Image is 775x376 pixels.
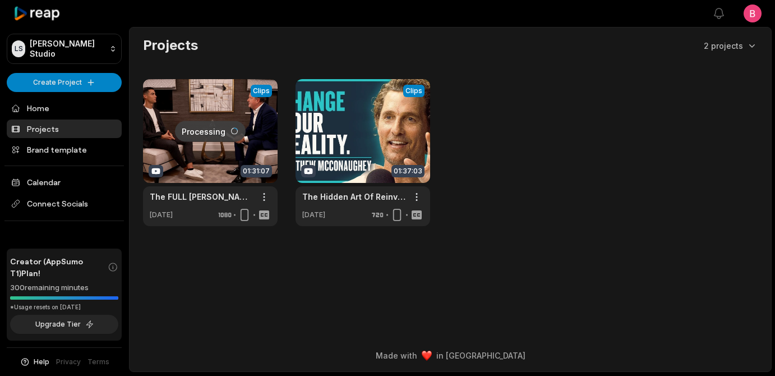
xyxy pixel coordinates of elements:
[10,303,118,311] div: *Usage resets on [DATE]
[7,194,122,214] span: Connect Socials
[30,39,105,59] p: [PERSON_NAME] Studio
[143,36,198,54] h2: Projects
[34,357,49,367] span: Help
[7,173,122,191] a: Calendar
[20,357,49,367] button: Help
[12,40,25,57] div: LS
[7,73,122,92] button: Create Project
[422,351,432,361] img: heart emoji
[150,191,253,203] a: The FULL [PERSON_NAME] Interview With [PERSON_NAME] | Parts 1 and 2
[302,191,405,203] a: The Hidden Art Of Reinventing Yourself - [PERSON_NAME] (4K)
[10,255,108,279] span: Creator (AppSumo T1) Plan!
[10,282,118,294] div: 300 remaining minutes
[7,140,122,159] a: Brand template
[7,120,122,138] a: Projects
[56,357,81,367] a: Privacy
[10,315,118,334] button: Upgrade Tier
[704,40,758,52] button: 2 projects
[140,350,761,361] div: Made with in [GEOGRAPHIC_DATA]
[7,99,122,117] a: Home
[87,357,109,367] a: Terms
